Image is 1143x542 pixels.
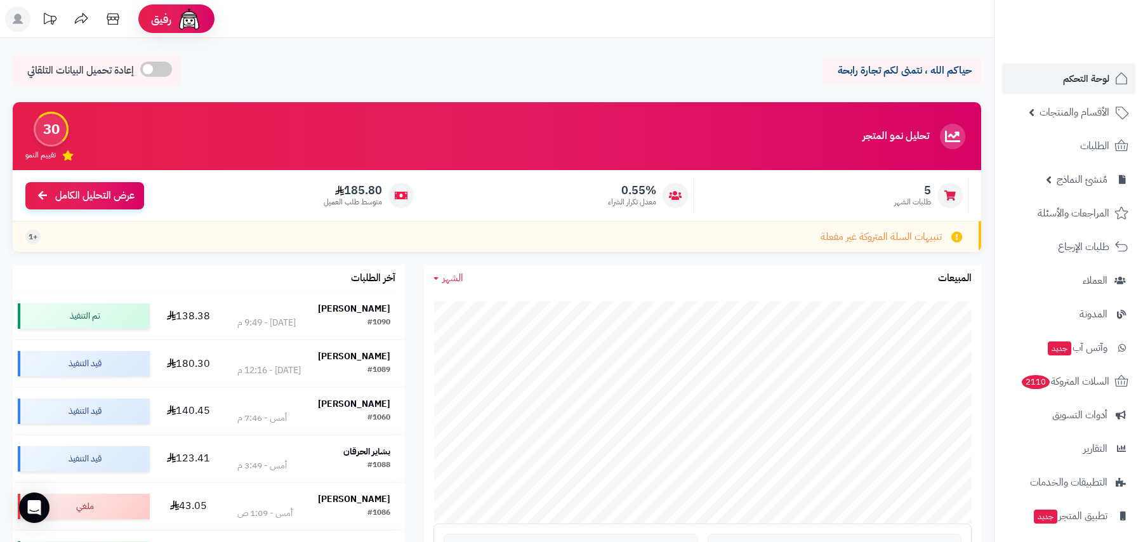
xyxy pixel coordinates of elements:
[1002,63,1135,94] a: لوحة التحكم
[318,397,390,411] strong: [PERSON_NAME]
[367,507,390,520] div: #1086
[1021,373,1109,390] span: السلات المتروكة
[324,197,382,208] span: متوسط طلب العميل
[155,483,223,530] td: 43.05
[1047,339,1107,357] span: وآتس آب
[1002,333,1135,363] a: وآتس آبجديد
[155,340,223,387] td: 180.30
[155,435,223,482] td: 123.41
[832,63,972,78] p: حياكم الله ، نتمنى لكم تجارة رابحة
[367,459,390,472] div: #1088
[1057,171,1107,188] span: مُنشئ النماذج
[34,6,65,35] a: تحديثات المنصة
[318,350,390,363] strong: [PERSON_NAME]
[1058,238,1109,256] span: طلبات الإرجاع
[18,494,150,519] div: ملغي
[1083,272,1107,289] span: العملاء
[318,302,390,315] strong: [PERSON_NAME]
[19,492,50,523] div: Open Intercom Messenger
[1022,375,1050,389] span: 2110
[367,317,390,329] div: #1090
[433,271,463,286] a: الشهر
[1083,440,1107,458] span: التقارير
[18,446,150,472] div: قيد التنفيذ
[237,364,301,377] div: [DATE] - 12:16 م
[25,150,56,161] span: تقييم النمو
[1038,204,1109,222] span: المراجعات والأسئلة
[343,445,390,458] strong: بشاير الحرقان
[1040,103,1109,121] span: الأقسام والمنتجات
[324,183,382,197] span: 185.80
[351,273,395,284] h3: آخر الطلبات
[1080,137,1109,155] span: الطلبات
[1002,366,1135,397] a: السلات المتروكة2110
[155,388,223,435] td: 140.45
[18,399,150,424] div: قيد التنفيذ
[27,63,134,78] span: إعادة تحميل البيانات التلقائي
[29,232,37,242] span: +1
[1052,406,1107,424] span: أدوات التسويق
[18,351,150,376] div: قيد التنفيذ
[1002,232,1135,262] a: طلبات الإرجاع
[1057,32,1131,59] img: logo-2.png
[176,6,202,32] img: ai-face.png
[237,412,287,425] div: أمس - 7:46 م
[237,317,296,329] div: [DATE] - 9:49 م
[1002,265,1135,296] a: العملاء
[1002,131,1135,161] a: الطلبات
[1063,70,1109,88] span: لوحة التحكم
[1048,341,1071,355] span: جديد
[1002,501,1135,531] a: تطبيق المتجرجديد
[1034,510,1057,524] span: جديد
[1002,433,1135,464] a: التقارير
[151,11,171,27] span: رفيق
[367,412,390,425] div: #1060
[237,507,293,520] div: أمس - 1:09 ص
[862,131,929,142] h3: تحليل نمو المتجر
[237,459,287,472] div: أمس - 3:49 م
[608,183,656,197] span: 0.55%
[894,197,931,208] span: طلبات الشهر
[1030,473,1107,491] span: التطبيقات والخدمات
[1002,400,1135,430] a: أدوات التسويق
[821,230,942,244] span: تنبيهات السلة المتروكة غير مفعلة
[938,273,972,284] h3: المبيعات
[608,197,656,208] span: معدل تكرار الشراء
[894,183,931,197] span: 5
[318,492,390,506] strong: [PERSON_NAME]
[155,293,223,340] td: 138.38
[442,270,463,286] span: الشهر
[1002,299,1135,329] a: المدونة
[1080,305,1107,323] span: المدونة
[367,364,390,377] div: #1089
[1002,198,1135,228] a: المراجعات والأسئلة
[25,182,144,209] a: عرض التحليل الكامل
[1002,467,1135,498] a: التطبيقات والخدمات
[1033,507,1107,525] span: تطبيق المتجر
[18,303,150,329] div: تم التنفيذ
[55,188,135,203] span: عرض التحليل الكامل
